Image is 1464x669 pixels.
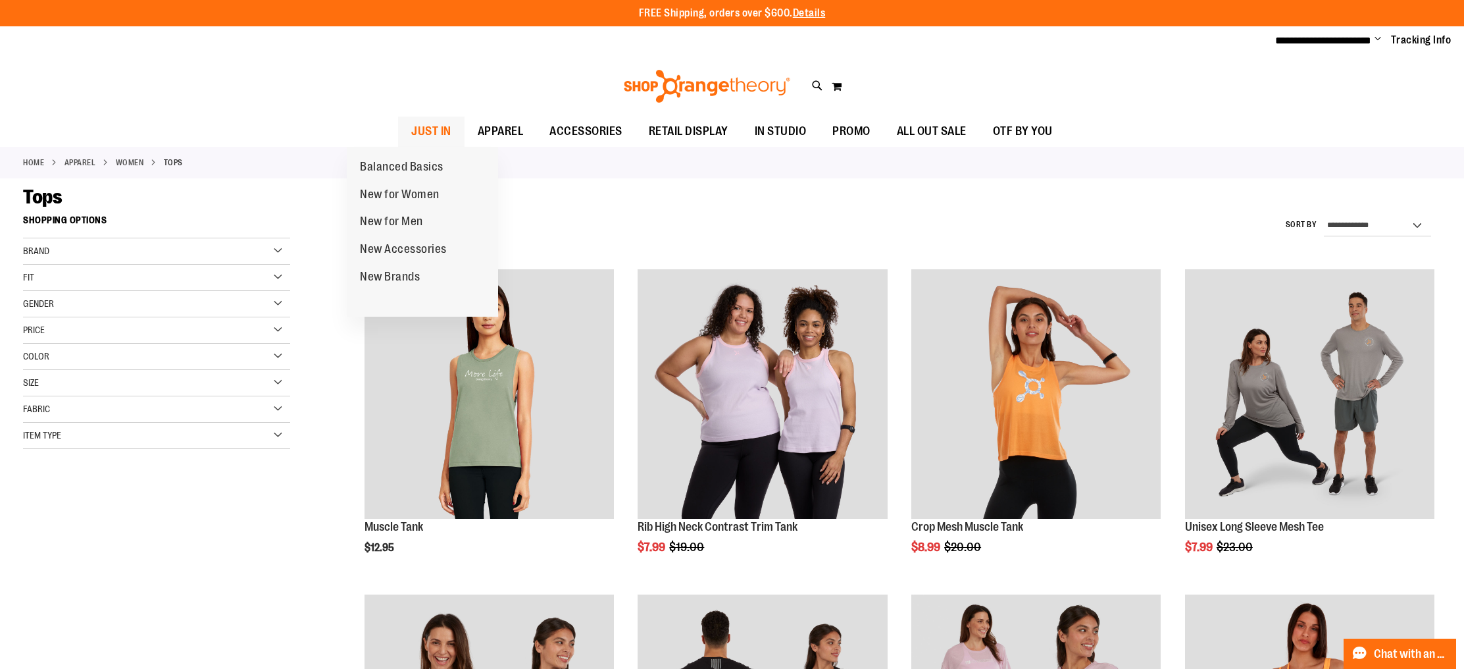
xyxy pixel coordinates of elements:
[116,157,144,169] a: WOMEN
[411,117,451,146] span: JUST IN
[1374,648,1448,660] span: Chat with an Expert
[911,520,1023,533] a: Crop Mesh Muscle Tank
[1344,639,1457,669] button: Chat with an Expert
[1185,541,1215,554] span: $7.99
[365,542,396,554] span: $12.95
[897,117,967,146] span: ALL OUT SALE
[638,269,887,519] img: Rib Tank w/ Contrast Binding primary image
[944,541,983,554] span: $20.00
[23,351,49,361] span: Color
[23,209,290,238] strong: Shopping Options
[64,157,96,169] a: APPAREL
[478,117,524,146] span: APPAREL
[911,269,1161,519] img: Crop Mesh Muscle Tank primary image
[23,272,34,282] span: Fit
[638,541,667,554] span: $7.99
[1375,34,1381,47] button: Account menu
[23,430,61,441] span: Item Type
[23,246,49,256] span: Brand
[164,157,183,169] strong: Tops
[365,269,614,521] a: Muscle TankNEW
[1185,269,1434,521] a: Unisex Long Sleeve Mesh Tee primary image
[669,541,706,554] span: $19.00
[360,215,423,231] span: New for Men
[638,520,797,533] a: Rib High Neck Contrast Trim Tank
[549,117,622,146] span: ACCESSORIES
[631,263,894,587] div: product
[23,404,50,414] span: Fabric
[1391,33,1451,47] a: Tracking Info
[1185,520,1324,533] a: Unisex Long Sleeve Mesh Tee
[23,157,44,169] a: Home
[360,270,420,286] span: New Brands
[365,269,614,519] img: Muscle Tank
[638,269,887,521] a: Rib Tank w/ Contrast Binding primary image
[23,325,45,335] span: Price
[360,188,440,204] span: New for Women
[360,160,443,176] span: Balanced Basics
[649,117,728,146] span: RETAIL DISPLAY
[1217,541,1255,554] span: $23.00
[832,117,871,146] span: PROMO
[23,186,62,208] span: Tops
[360,242,447,259] span: New Accessories
[993,117,1053,146] span: OTF BY YOU
[911,269,1161,521] a: Crop Mesh Muscle Tank primary image
[622,70,792,103] img: Shop Orangetheory
[911,541,942,554] span: $8.99
[1185,269,1434,519] img: Unisex Long Sleeve Mesh Tee primary image
[793,7,826,19] a: Details
[639,6,826,21] p: FREE Shipping, orders over $600.
[358,263,620,587] div: product
[365,520,423,533] a: Muscle Tank
[905,263,1167,587] div: product
[23,298,54,309] span: Gender
[1178,263,1441,587] div: product
[23,377,39,388] span: Size
[1286,219,1317,230] label: Sort By
[755,117,807,146] span: IN STUDIO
